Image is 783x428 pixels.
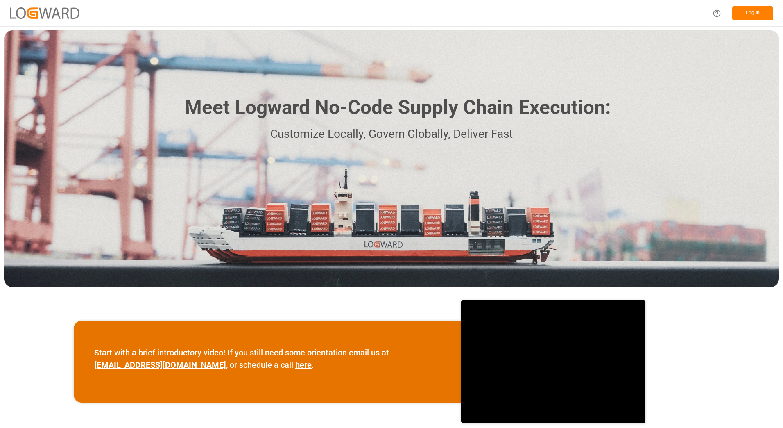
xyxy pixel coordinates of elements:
p: Start with a brief introductory video! If you still need some orientation email us at , or schedu... [94,346,441,371]
button: Help Center [708,4,726,23]
a: [EMAIL_ADDRESS][DOMAIN_NAME] [94,360,226,370]
a: here [295,360,312,370]
p: Customize Locally, Govern Globally, Deliver Fast [172,125,611,143]
h1: Meet Logward No-Code Supply Chain Execution: [185,93,611,122]
img: Logward_new_orange.png [10,7,79,18]
button: Log In [732,6,773,20]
